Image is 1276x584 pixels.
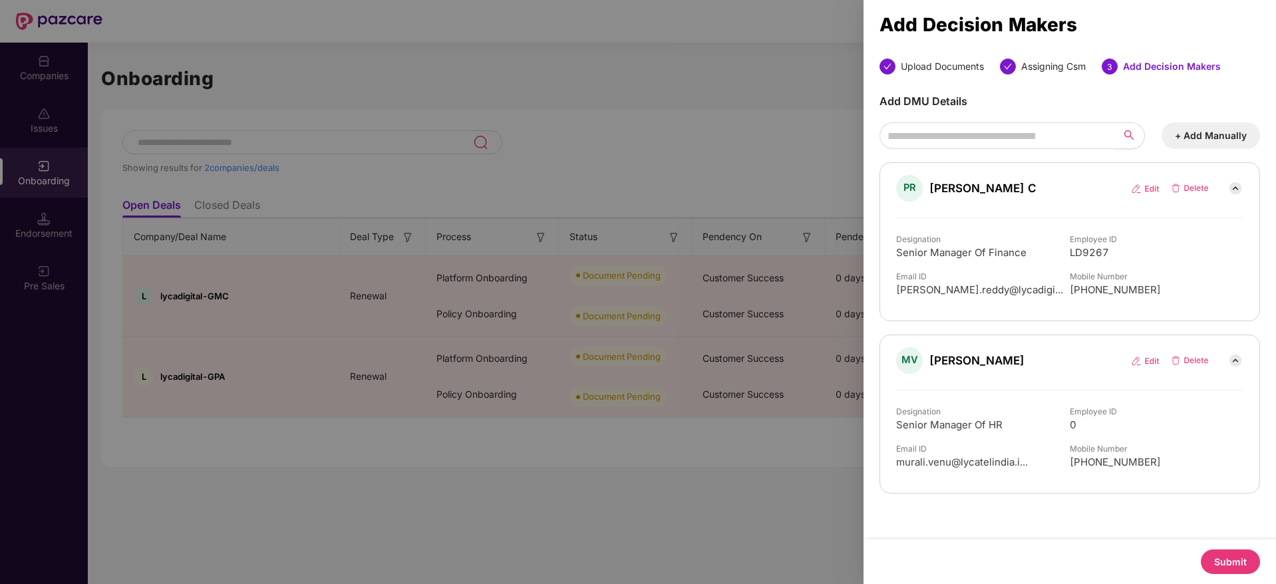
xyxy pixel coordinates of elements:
[929,353,1025,368] span: [PERSON_NAME]
[896,456,1070,469] span: murali.venu@lycatelindia.i...
[1114,122,1145,149] button: search
[1131,356,1160,366] img: edit
[879,94,967,108] span: Add DMU Details
[1070,283,1243,297] span: [PHONE_NUMBER]
[896,234,1070,245] span: Designation
[1070,418,1243,432] span: 0
[883,63,891,71] span: check
[1004,63,1012,71] span: check
[896,406,1070,417] span: Designation
[1227,353,1243,368] img: down_arrow
[896,283,1070,297] span: [PERSON_NAME].reddy@lycadigi...
[1201,549,1260,574] button: Submit
[1070,444,1243,454] span: Mobile Number
[1162,122,1260,149] button: + Add Manually
[1170,183,1209,194] img: delete
[896,418,1070,432] span: Senior Manager Of HR
[929,181,1037,196] span: [PERSON_NAME] C
[1131,184,1160,194] img: edit
[1124,130,1134,142] span: search
[903,182,916,195] span: PR
[901,354,918,367] span: MV
[1227,180,1243,196] img: down_arrow
[896,246,1070,259] span: Senior Manager Of Finance
[1021,59,1086,74] div: Assigning Csm
[901,59,984,74] div: Upload Documents
[1070,406,1243,417] span: Employee ID
[1070,234,1243,245] span: Employee ID
[1123,59,1221,74] div: Add Decision Makers
[1070,246,1243,259] span: LD9267
[1070,271,1243,282] span: Mobile Number
[1107,62,1112,72] span: 3
[1170,355,1209,366] img: delete
[1070,456,1243,469] span: [PHONE_NUMBER]
[896,271,1070,282] span: Email ID
[896,444,1070,454] span: Email ID
[879,17,1260,32] div: Add Decision Makers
